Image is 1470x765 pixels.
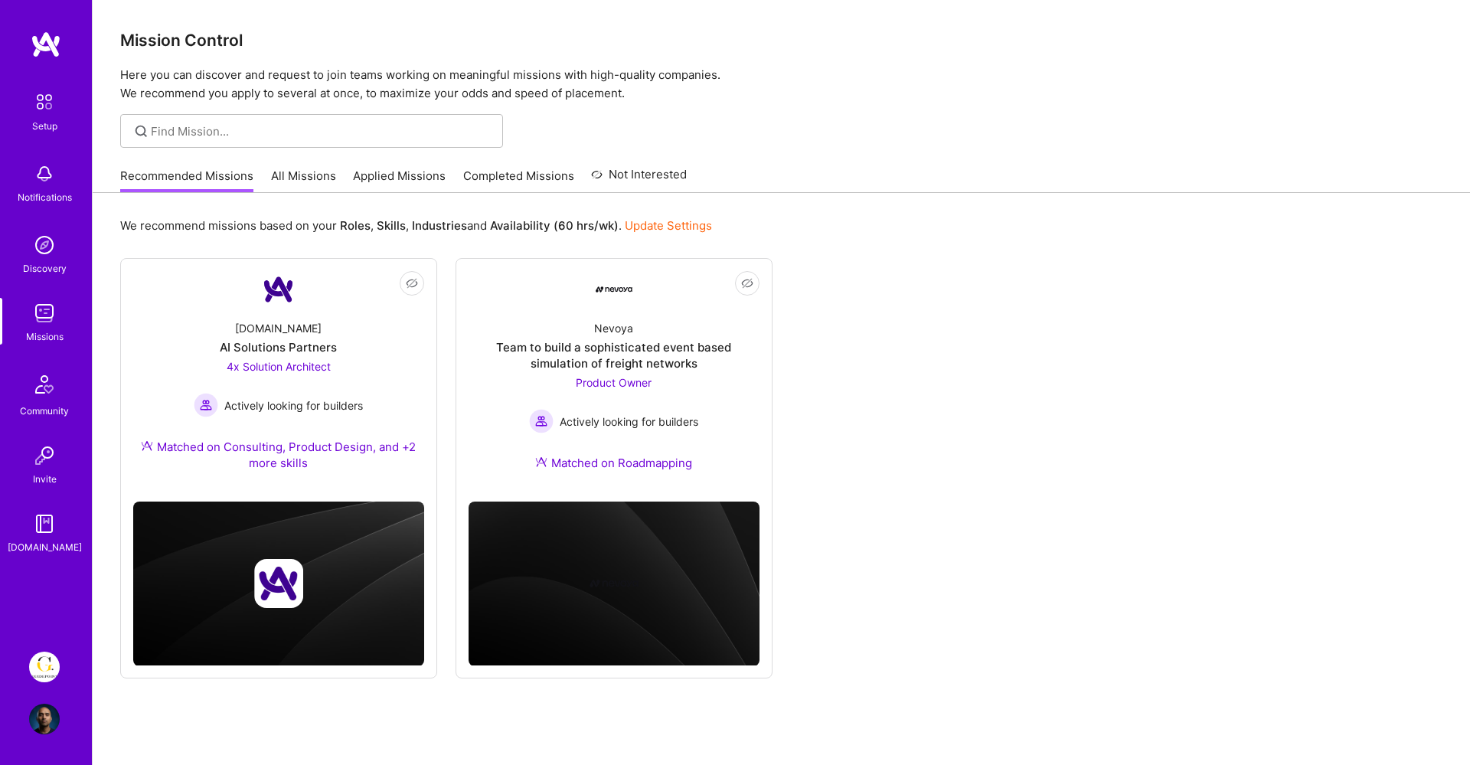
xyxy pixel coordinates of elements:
[25,704,64,734] a: User Avatar
[8,539,82,555] div: [DOMAIN_NAME]
[18,189,72,205] div: Notifications
[469,502,759,666] img: cover
[194,393,218,417] img: Actively looking for builders
[260,271,297,308] img: Company Logo
[31,31,61,58] img: logo
[120,31,1442,50] h3: Mission Control
[29,652,60,682] img: Guidepoint: Client Platform
[20,403,69,419] div: Community
[463,168,574,193] a: Completed Missions
[535,455,692,471] div: Matched on Roadmapping
[29,704,60,734] img: User Avatar
[141,440,153,452] img: Ateam Purple Icon
[26,366,63,403] img: Community
[596,286,632,293] img: Company Logo
[227,360,331,373] span: 4x Solution Architect
[29,508,60,539] img: guide book
[25,652,64,682] a: Guidepoint: Client Platform
[254,559,303,608] img: Company logo
[469,339,759,371] div: Team to build a sophisticated event based simulation of freight networks
[406,277,418,289] i: icon EyeClosed
[23,260,67,276] div: Discovery
[120,217,712,234] p: We recommend missions based on your , , and .
[29,159,60,189] img: bell
[28,86,60,118] img: setup
[529,409,554,433] img: Actively looking for builders
[220,339,337,355] div: AI Solutions Partners
[132,123,150,140] i: icon SearchGrey
[32,118,57,134] div: Setup
[535,456,547,468] img: Ateam Purple Icon
[26,329,64,345] div: Missions
[412,218,467,233] b: Industries
[133,271,424,489] a: Company Logo[DOMAIN_NAME]AI Solutions Partners4x Solution Architect Actively looking for builders...
[120,66,1442,103] p: Here you can discover and request to join teams working on meaningful missions with high-quality ...
[133,439,424,471] div: Matched on Consulting, Product Design, and +2 more skills
[29,230,60,260] img: discovery
[591,165,687,193] a: Not Interested
[590,559,639,608] img: Company logo
[29,440,60,471] img: Invite
[576,376,652,389] span: Product Owner
[469,271,759,489] a: Company LogoNevoyaTeam to build a sophisticated event based simulation of freight networksProduct...
[377,218,406,233] b: Skills
[120,168,253,193] a: Recommended Missions
[271,168,336,193] a: All Missions
[741,277,753,289] i: icon EyeClosed
[625,218,712,233] a: Update Settings
[33,471,57,487] div: Invite
[235,320,322,336] div: [DOMAIN_NAME]
[224,397,363,414] span: Actively looking for builders
[560,414,698,430] span: Actively looking for builders
[594,320,633,336] div: Nevoya
[151,123,492,139] input: Find Mission...
[490,218,619,233] b: Availability (60 hrs/wk)
[340,218,371,233] b: Roles
[29,298,60,329] img: teamwork
[133,502,424,666] img: cover
[353,168,446,193] a: Applied Missions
